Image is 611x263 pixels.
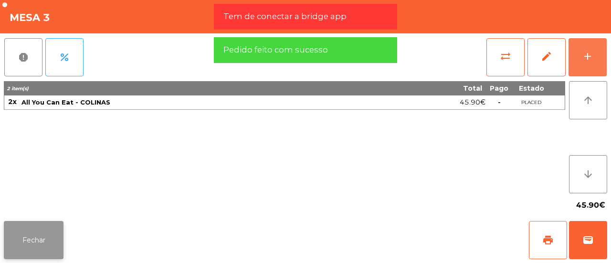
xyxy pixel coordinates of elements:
[4,221,63,259] button: Fechar
[4,38,42,76] button: report
[498,98,501,106] span: -
[460,96,485,109] span: 45.90€
[529,221,567,259] button: print
[500,51,511,62] span: sync_alt
[569,81,607,119] button: arrow_upward
[569,155,607,193] button: arrow_downward
[569,221,607,259] button: wallet
[582,95,594,106] i: arrow_upward
[576,198,605,212] span: 45.90€
[512,81,550,95] th: Estado
[45,38,84,76] button: percent
[21,98,110,106] span: All You Can Eat - COLINAS
[486,38,525,76] button: sync_alt
[569,38,607,76] button: add
[10,11,50,25] h4: Mesa 3
[223,44,328,56] span: Pedido feito com sucesso
[542,234,554,246] span: print
[486,81,512,95] th: Pago
[512,95,550,110] td: PLACED
[582,234,594,246] span: wallet
[527,38,566,76] button: edit
[7,85,29,92] span: 2 item(s)
[8,97,17,106] span: 2x
[223,11,347,22] span: Tem de conectar a bridge app
[18,52,29,63] span: report
[59,52,70,63] span: percent
[541,51,552,62] span: edit
[380,81,486,95] th: Total
[582,51,593,62] div: add
[582,168,594,180] i: arrow_downward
